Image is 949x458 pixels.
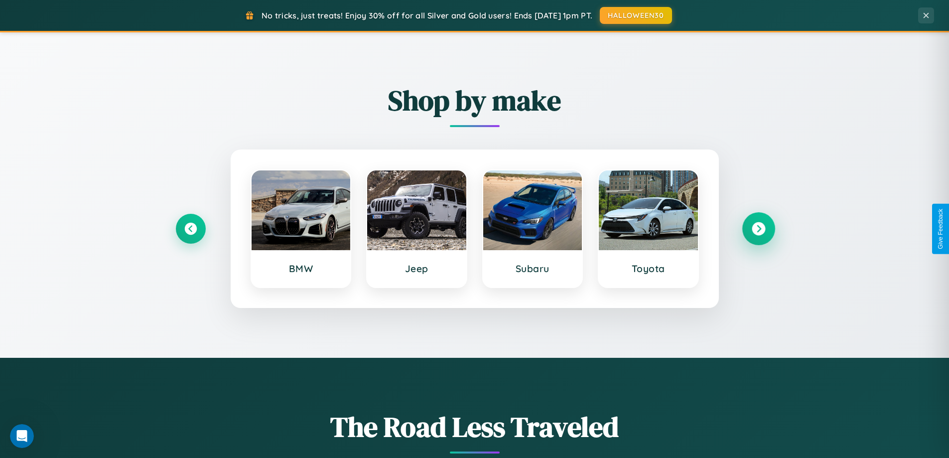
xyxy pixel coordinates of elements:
[262,263,341,275] h3: BMW
[176,408,774,446] h1: The Road Less Traveled
[609,263,688,275] h3: Toyota
[493,263,572,275] h3: Subaru
[10,424,34,448] iframe: Intercom live chat
[377,263,456,275] h3: Jeep
[262,10,592,20] span: No tricks, just treats! Enjoy 30% off for all Silver and Gold users! Ends [DATE] 1pm PT.
[937,209,944,249] div: Give Feedback
[176,81,774,120] h2: Shop by make
[600,7,672,24] button: HALLOWEEN30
